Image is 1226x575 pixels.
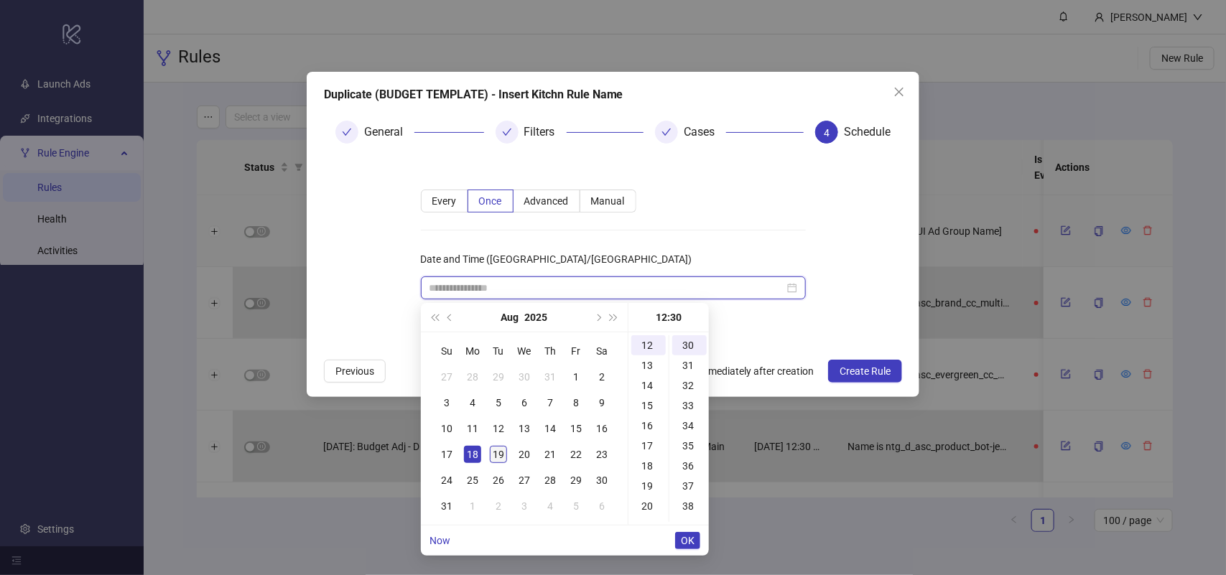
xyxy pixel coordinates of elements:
div: 39 [672,516,707,536]
div: 12 [490,420,507,437]
td: 2025-08-05 [486,390,511,416]
div: Duplicate (BUDGET TEMPLATE) - Insert Kitchn Rule Name [324,86,903,103]
div: 34 [672,416,707,436]
td: 2025-08-12 [486,416,511,441]
div: 20 [631,496,666,516]
span: Activate rule immediately after creation [634,363,819,379]
div: 5 [567,497,585,515]
div: 2 [490,497,507,515]
div: 5 [490,394,507,411]
div: 8 [567,394,585,411]
span: Previous [335,365,374,377]
td: 2025-08-08 [563,390,589,416]
span: check [342,127,352,137]
span: 4 [824,127,830,139]
td: 2025-08-22 [563,441,589,467]
td: 2025-08-29 [563,467,589,493]
div: 31 [438,497,455,515]
div: 31 [542,368,559,385]
span: check [502,127,512,137]
div: 31 [672,355,707,375]
div: 26 [490,472,507,489]
td: 2025-08-30 [589,467,615,493]
div: 22 [567,446,585,463]
td: 2025-09-03 [511,493,537,519]
div: 11 [464,420,481,437]
div: 19 [490,446,507,463]
td: 2025-08-04 [460,390,486,416]
div: 6 [593,497,610,515]
div: 4 [464,394,481,411]
div: 12 [631,335,666,355]
span: Advanced [524,195,569,207]
th: We [511,338,537,364]
td: 2025-09-04 [537,493,563,519]
div: 25 [464,472,481,489]
div: 16 [631,416,666,436]
div: 3 [516,497,533,515]
div: 30 [516,368,533,385]
a: Now [429,535,450,546]
div: 12:30 [634,303,703,332]
div: 13 [516,420,533,437]
td: 2025-08-27 [511,467,537,493]
div: 2 [593,368,610,385]
div: 10 [438,420,455,437]
div: 20 [516,446,533,463]
td: 2025-08-16 [589,416,615,441]
div: 18 [631,456,666,476]
button: OK [675,532,700,549]
div: 3 [438,394,455,411]
th: Su [434,338,460,364]
td: 2025-08-18 [460,441,486,467]
td: 2025-08-13 [511,416,537,441]
div: 17 [438,446,455,463]
span: Create Rule [840,365,891,377]
div: Cases [684,121,726,144]
div: 1 [567,368,585,385]
div: 7 [542,394,559,411]
div: 21 [542,446,559,463]
button: Choose a month [501,303,519,332]
td: 2025-07-31 [537,364,563,390]
button: Previous [324,360,386,383]
div: 15 [567,420,585,437]
button: Previous month (PageUp) [442,303,458,332]
button: Last year (Control + left) [427,303,442,332]
div: 6 [516,394,533,411]
div: 28 [542,472,559,489]
div: 29 [567,472,585,489]
div: 15 [631,396,666,416]
td: 2025-08-23 [589,441,615,467]
div: 24 [438,472,455,489]
td: 2025-09-05 [563,493,589,519]
div: 4 [542,497,559,515]
td: 2025-08-25 [460,467,486,493]
div: 33 [672,396,707,416]
div: 27 [516,472,533,489]
td: 2025-09-02 [486,493,511,519]
th: Fr [563,338,589,364]
button: Choose a year [525,303,548,332]
div: 14 [542,420,559,437]
td: 2025-08-11 [460,416,486,441]
td: 2025-08-09 [589,390,615,416]
div: 30 [672,335,707,355]
td: 2025-08-01 [563,364,589,390]
th: Sa [589,338,615,364]
div: 1 [464,497,481,515]
div: Schedule [844,121,891,144]
div: 18 [464,446,481,463]
td: 2025-08-26 [486,467,511,493]
div: 30 [593,472,610,489]
div: 32 [672,375,707,396]
td: 2025-07-28 [460,364,486,390]
input: Date and Time (Asia/Calcutta) [429,280,784,296]
td: 2025-08-15 [563,416,589,441]
td: 2025-08-19 [486,441,511,467]
td: 2025-09-06 [589,493,615,519]
button: Close [888,80,911,103]
div: 23 [593,446,610,463]
button: Next month (PageDown) [590,303,605,332]
td: 2025-08-31 [434,493,460,519]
